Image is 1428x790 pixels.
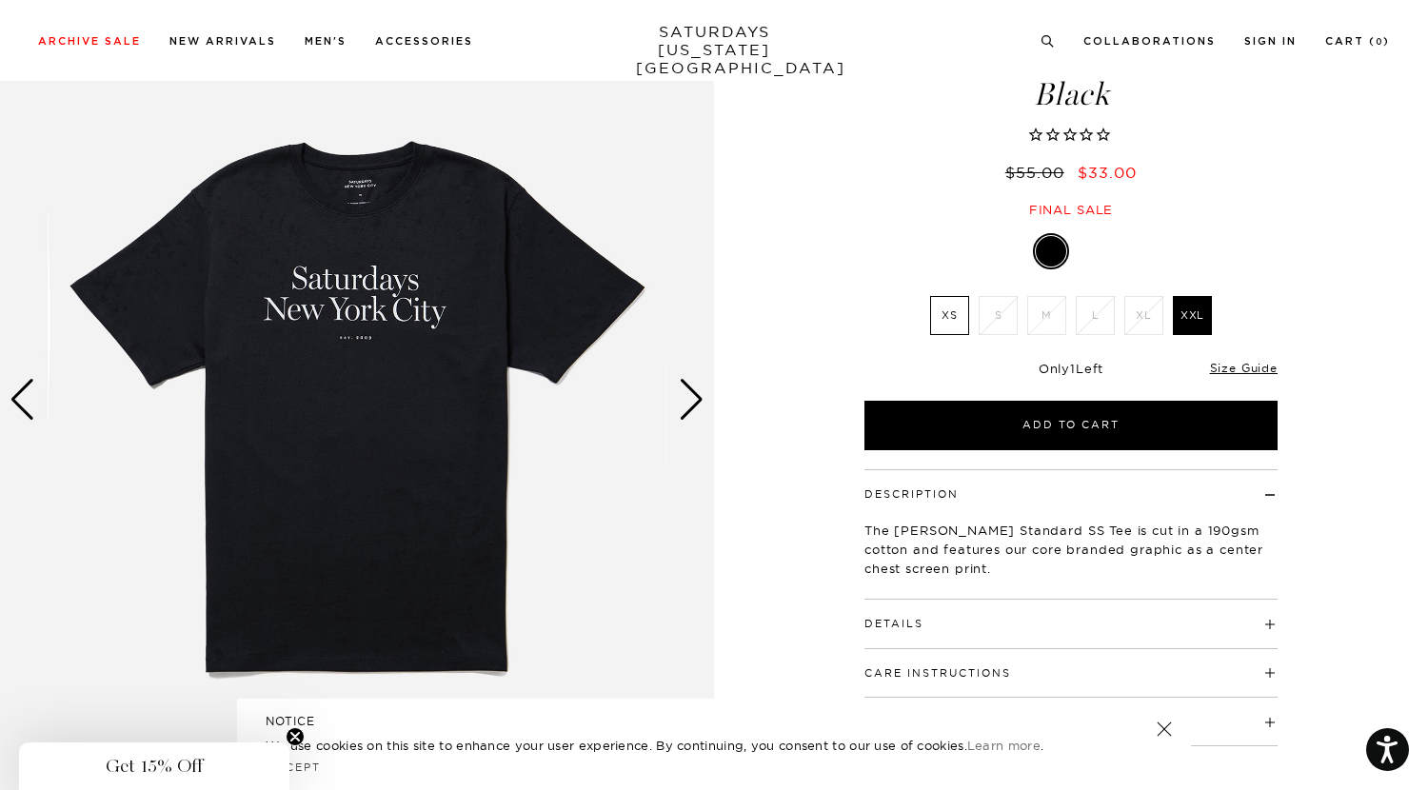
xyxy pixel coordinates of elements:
[1078,163,1137,182] span: $33.00
[106,755,203,778] span: Get 15% Off
[1005,163,1072,182] del: $55.00
[1210,361,1278,375] a: Size Guide
[266,713,1162,730] h5: NOTICE
[1325,36,1390,47] a: Cart (0)
[1173,296,1212,335] label: XXL
[862,79,1280,110] span: Black
[864,521,1278,578] p: The [PERSON_NAME] Standard SS Tee is cut in a 190gsm cotton and features our core branded graphic...
[862,126,1280,146] span: Rated 0.0 out of 5 stars 0 reviews
[266,760,321,774] a: Accept
[930,296,969,335] label: XS
[1083,36,1216,47] a: Collaborations
[864,489,959,500] button: Description
[636,23,793,77] a: SATURDAYS[US_STATE][GEOGRAPHIC_DATA]
[864,668,1011,679] button: Care Instructions
[864,361,1278,377] div: Only Left
[864,619,923,629] button: Details
[679,379,704,421] div: Next slide
[1376,38,1383,47] small: 0
[1244,36,1297,47] a: Sign In
[10,379,35,421] div: Previous slide
[38,36,141,47] a: Archive Sale
[375,36,473,47] a: Accessories
[862,11,1280,110] h1: [PERSON_NAME] Standard SS Tee
[169,36,276,47] a: New Arrivals
[1070,361,1076,376] span: 1
[864,401,1278,450] button: Add to Cart
[286,727,305,746] button: Close teaser
[967,738,1041,753] a: Learn more
[862,202,1280,218] div: Final sale
[19,742,289,790] div: Get 15% OffClose teaser
[266,736,1095,755] p: We use cookies on this site to enhance your user experience. By continuing, you consent to our us...
[305,36,347,47] a: Men's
